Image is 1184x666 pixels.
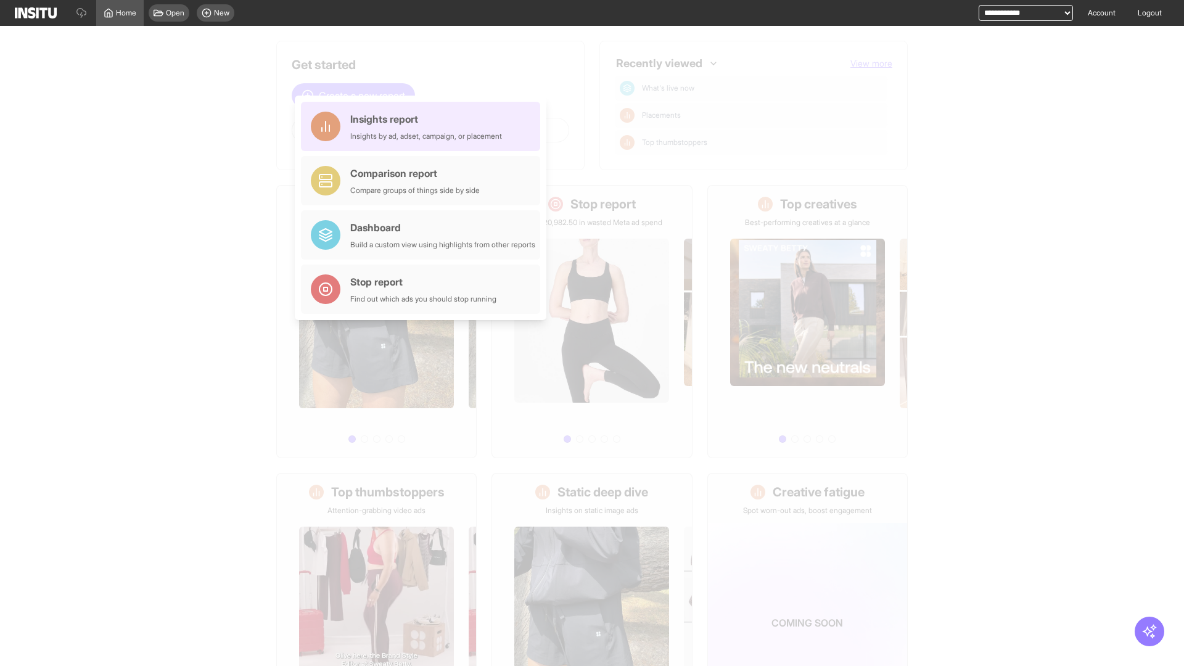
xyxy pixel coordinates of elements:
div: Find out which ads you should stop running [350,294,496,304]
span: Home [116,8,136,18]
div: Compare groups of things side by side [350,186,480,195]
div: Stop report [350,274,496,289]
div: Dashboard [350,220,535,235]
span: Open [166,8,184,18]
div: Insights report [350,112,502,126]
img: Logo [15,7,57,18]
div: Build a custom view using highlights from other reports [350,240,535,250]
span: New [214,8,229,18]
div: Comparison report [350,166,480,181]
div: Insights by ad, adset, campaign, or placement [350,131,502,141]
